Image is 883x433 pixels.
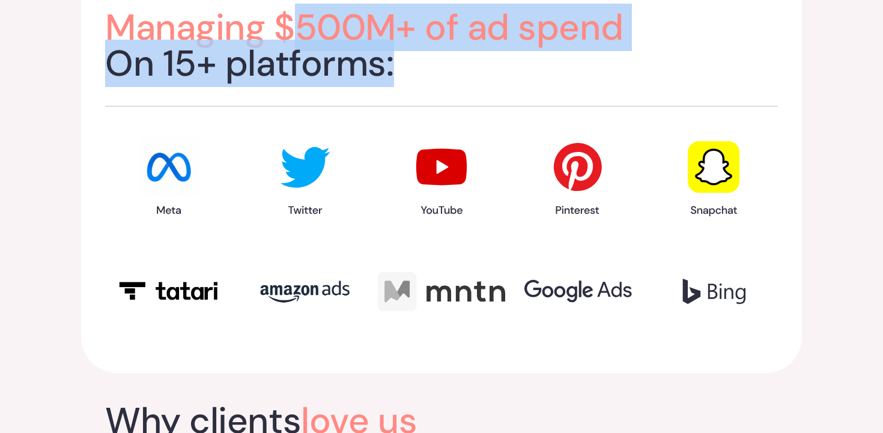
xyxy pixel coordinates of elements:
img: Bing icon [682,279,746,304]
img: meta icon [139,137,199,217]
img: Pinterest icon [548,137,608,217]
img: Youtube icon [411,137,472,217]
h2: On 15+ platforms: [105,10,778,82]
img: Twitter icon [275,137,335,217]
img: Google ads logo [524,280,632,303]
span: Managing $500M+ of ad spend [105,4,623,51]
